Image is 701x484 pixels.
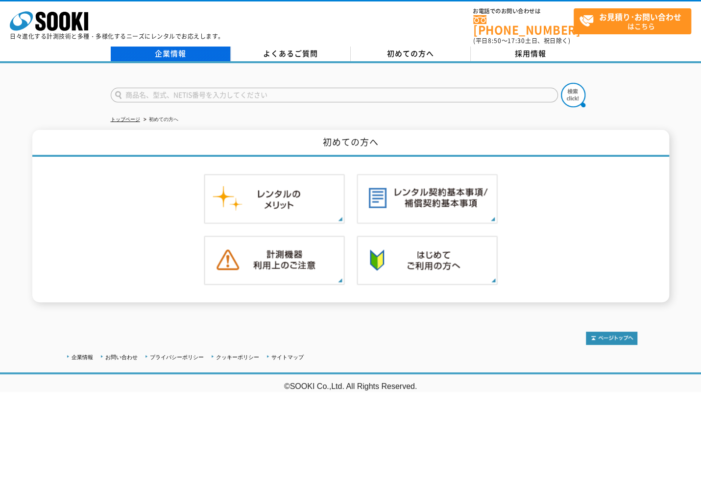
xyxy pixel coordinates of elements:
[204,174,345,224] img: レンタルのメリット
[105,354,138,360] a: お問い合わせ
[32,130,669,157] h1: 初めての方へ
[357,174,498,224] img: レンタル契約基本事項／補償契約基本事項
[10,33,224,39] p: 日々進化する計測技術と多種・多様化するニーズにレンタルでお応えします。
[204,236,345,286] img: 計測機器ご利用上のご注意
[357,236,498,286] img: 初めての方へ
[111,88,558,102] input: 商品名、型式、NETIS番号を入力してください
[72,354,93,360] a: 企業情報
[231,47,351,61] a: よくあるご質問
[111,117,140,122] a: トップページ
[561,83,585,107] img: btn_search.png
[508,36,525,45] span: 17:30
[150,354,204,360] a: プライバシーポリシー
[488,36,502,45] span: 8:50
[473,15,574,35] a: [PHONE_NUMBER]
[142,115,178,125] li: 初めての方へ
[271,354,304,360] a: サイトマップ
[111,47,231,61] a: 企業情報
[351,47,471,61] a: 初めての方へ
[473,8,574,14] span: お電話でのお問い合わせは
[216,354,259,360] a: クッキーポリシー
[599,11,681,23] strong: お見積り･お問い合わせ
[471,47,591,61] a: 採用情報
[586,332,637,345] img: トップページへ
[574,8,691,34] a: お見積り･お問い合わせはこちら
[387,48,434,59] span: 初めての方へ
[579,9,691,33] span: はこちら
[473,36,570,45] span: (平日 ～ 土日、祝日除く)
